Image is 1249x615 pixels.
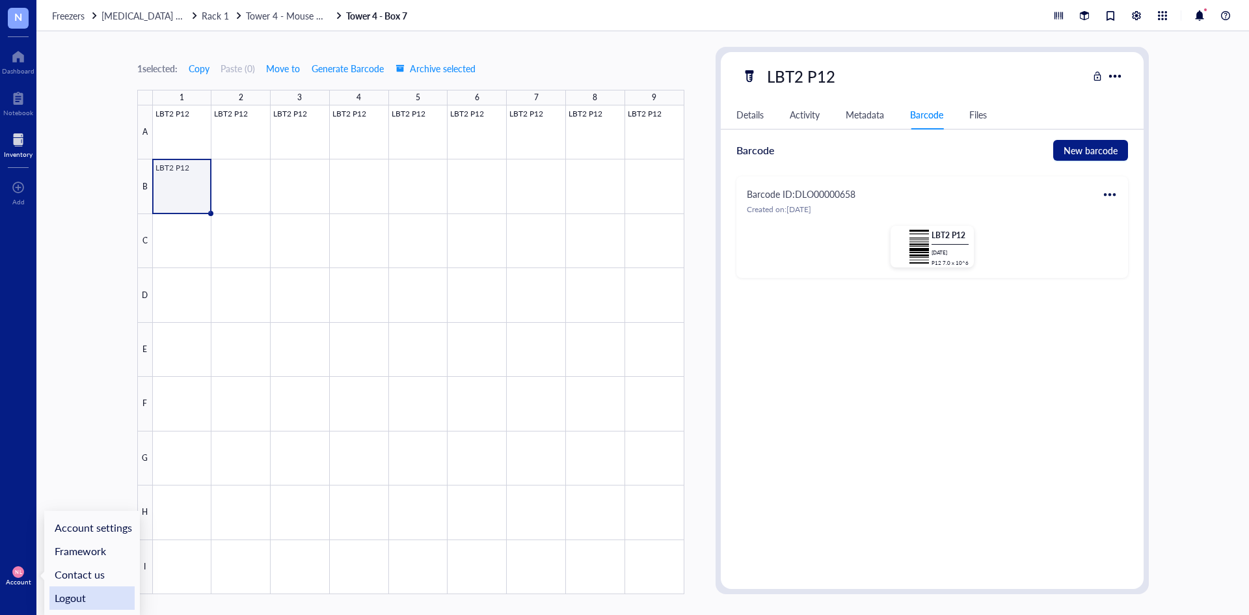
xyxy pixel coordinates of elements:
[475,89,479,106] div: 6
[246,9,332,22] span: Tower 4 - Mouse Red
[137,61,178,75] div: 1 selected:
[266,63,300,74] span: Move to
[3,109,33,116] div: Notebook
[52,10,99,21] a: Freezers
[761,62,841,90] div: LBT2 P12
[137,485,153,540] div: H
[909,230,929,264] img: 9Bfb7EAAAAGSURBVAMAz8+6mgxPeCsAAAAASUVORK5CYII=
[790,107,820,122] div: Activity
[137,377,153,431] div: F
[416,89,420,106] div: 5
[846,107,884,122] div: Metadata
[137,268,153,322] div: D
[4,150,33,158] div: Inventory
[202,9,229,22] span: Rack 1
[49,563,135,586] a: Contact us
[932,230,969,241] div: LBT2 P12
[6,578,31,586] div: Account
[180,89,184,106] div: 1
[356,89,361,106] div: 4
[49,540,135,563] a: Framework
[137,159,153,213] div: B
[747,187,855,202] div: Barcode ID: DLO00000658
[910,107,943,122] div: Barcode
[189,63,209,74] span: Copy
[239,89,243,106] div: 2
[137,323,153,377] div: E
[202,10,343,21] a: Rack 1Tower 4 - Mouse Red
[312,63,384,74] span: Generate Barcode
[3,88,33,116] a: Notebook
[736,143,774,158] div: Barcode
[395,58,476,79] button: Archive selected
[311,58,384,79] button: Generate Barcode
[137,431,153,485] div: G
[2,46,34,75] a: Dashboard
[736,107,764,122] div: Details
[15,569,21,575] span: NL
[4,130,33,158] a: Inventory
[14,8,22,25] span: N
[188,58,210,79] button: Copy
[346,10,410,21] a: Tower 4 - Box 7
[49,516,135,540] a: Account settings
[265,58,301,79] button: Move to
[49,586,135,610] a: Logout
[932,258,969,266] div: P12 7.0 x 10^6
[52,9,85,22] span: Freezers
[101,9,202,22] span: [MEDICAL_DATA] Dewer
[12,198,25,206] div: Add
[2,67,34,75] div: Dashboard
[534,89,539,106] div: 7
[396,63,476,74] span: Archive selected
[297,89,302,106] div: 3
[969,107,987,122] div: Files
[593,89,597,106] div: 8
[747,204,1118,215] div: Created on: [DATE]
[137,214,153,268] div: C
[101,10,199,21] a: [MEDICAL_DATA] Dewer
[652,89,656,106] div: 9
[221,58,255,79] button: Paste (0)
[1064,143,1118,157] span: New barcode
[1053,140,1128,161] button: New barcode
[137,105,153,159] div: A
[137,540,153,594] div: I
[932,247,969,255] div: [DATE]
